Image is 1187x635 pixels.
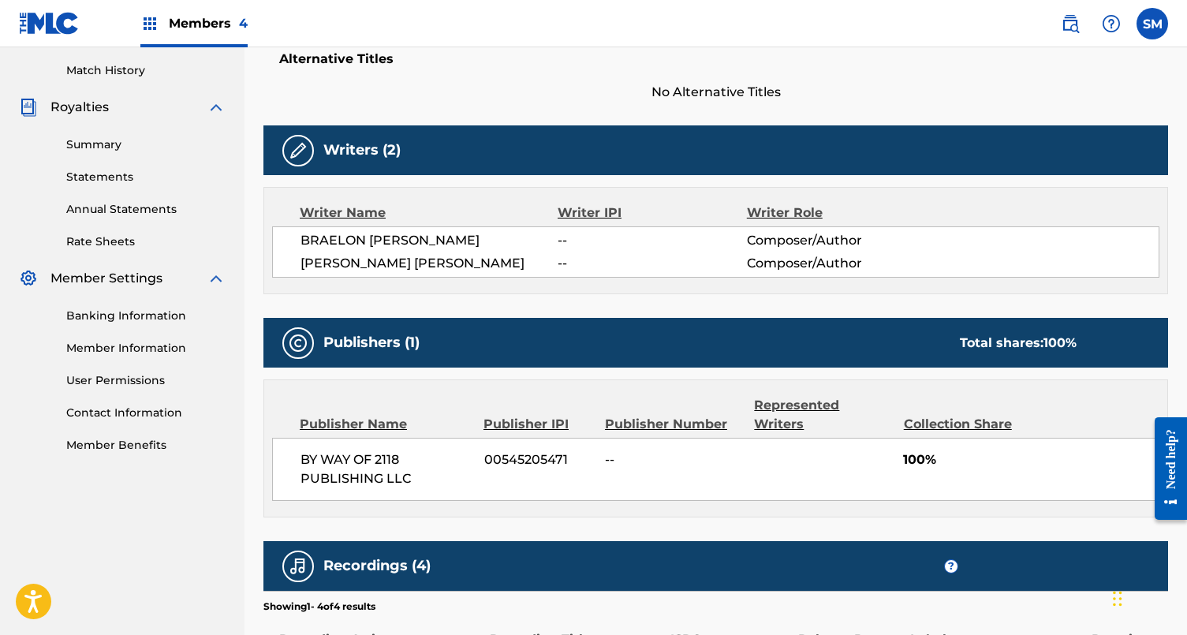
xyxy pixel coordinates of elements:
[289,141,308,160] img: Writers
[66,340,226,357] a: Member Information
[66,308,226,324] a: Banking Information
[289,557,308,576] img: Recordings
[289,334,308,353] img: Publishers
[484,450,594,469] span: 00545205471
[904,415,1033,434] div: Collection Share
[945,560,957,573] span: ?
[50,98,109,117] span: Royalties
[239,16,248,31] span: 4
[747,254,919,273] span: Composer/Author
[323,557,431,575] h5: Recordings (4)
[300,231,558,250] span: BRAELON [PERSON_NAME]
[279,51,1152,67] h5: Alternative Titles
[66,437,226,454] a: Member Benefits
[66,201,226,218] a: Annual Statements
[66,62,226,79] a: Match History
[323,334,420,352] h5: Publishers (1)
[323,141,401,159] h5: Writers (2)
[1054,8,1086,39] a: Public Search
[1137,8,1168,39] div: User Menu
[300,204,558,222] div: Writer Name
[1043,335,1077,350] span: 100 %
[1113,575,1122,622] div: Drag
[140,14,159,33] img: Top Rightsholders
[207,269,226,288] img: expand
[1061,14,1080,33] img: search
[19,12,80,35] img: MLC Logo
[747,204,919,222] div: Writer Role
[66,169,226,185] a: Statements
[169,14,248,32] span: Members
[19,269,38,288] img: Member Settings
[50,269,162,288] span: Member Settings
[1108,559,1187,635] iframe: Chat Widget
[960,334,1077,353] div: Total shares:
[66,136,226,153] a: Summary
[1143,404,1187,534] iframe: Resource Center
[747,231,919,250] span: Composer/Author
[66,372,226,389] a: User Permissions
[207,98,226,117] img: expand
[19,98,38,117] img: Royalties
[903,450,1159,469] span: 100%
[558,231,746,250] span: --
[1102,14,1121,33] img: help
[558,204,747,222] div: Writer IPI
[605,450,742,469] span: --
[558,254,746,273] span: --
[300,415,472,434] div: Publisher Name
[1096,8,1127,39] div: Help
[483,415,593,434] div: Publisher IPI
[66,233,226,250] a: Rate Sheets
[605,415,742,434] div: Publisher Number
[300,450,472,488] span: BY WAY OF 2118 PUBLISHING LLC
[754,396,891,434] div: Represented Writers
[66,405,226,421] a: Contact Information
[263,83,1168,102] span: No Alternative Titles
[263,600,375,614] p: Showing 1 - 4 of 4 results
[300,254,558,273] span: [PERSON_NAME] [PERSON_NAME]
